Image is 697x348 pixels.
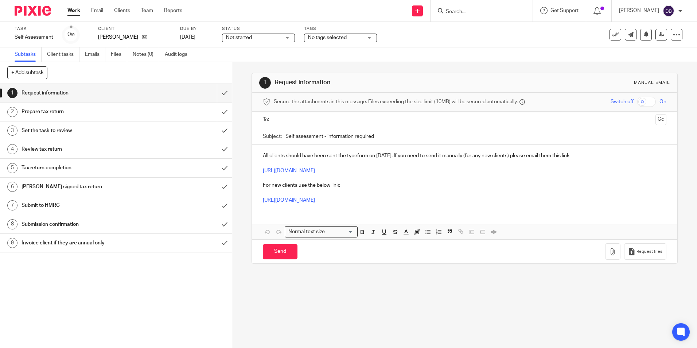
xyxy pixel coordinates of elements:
div: 5 [7,163,17,173]
small: /9 [71,33,75,37]
div: 1 [259,77,271,89]
label: Status [222,26,295,32]
input: Search [445,9,511,15]
img: svg%3E [663,5,674,17]
a: Emails [85,47,105,62]
div: 1 [7,88,17,98]
div: 0 [67,30,75,39]
p: All clients should have been sent the typeform on [DATE]. If you need to send it manually (for an... [263,152,666,159]
p: For new clients use the below link: [263,182,666,189]
span: Switch off [611,98,634,105]
button: + Add subtask [7,66,47,79]
label: Due by [180,26,213,32]
a: Client tasks [47,47,79,62]
div: 3 [7,125,17,136]
span: Secure the attachments in this message. Files exceeding the size limit (10MB) will be secured aut... [274,98,518,105]
div: Manual email [634,80,670,86]
h1: Submit to HMRC [22,200,147,211]
div: Self Assessment [15,34,53,41]
h1: Review tax return [22,144,147,155]
a: Files [111,47,127,62]
h1: Invoice client if they are annual only [22,237,147,248]
label: To: [263,116,271,123]
span: [DATE] [180,35,195,40]
label: Subject: [263,133,282,140]
h1: Request information [275,79,480,86]
h1: Submission confirmation [22,219,147,230]
h1: Request information [22,88,147,98]
h1: Prepare tax return [22,106,147,117]
a: Work [67,7,80,14]
img: Pixie [15,6,51,16]
span: Not started [226,35,252,40]
a: Clients [114,7,130,14]
a: Team [141,7,153,14]
h1: Set the task to review [22,125,147,136]
button: Request files [624,243,666,260]
span: On [659,98,666,105]
a: Subtasks [15,47,42,62]
div: 8 [7,219,17,229]
input: Send [263,244,297,260]
a: Notes (0) [133,47,159,62]
span: No tags selected [308,35,347,40]
a: Email [91,7,103,14]
a: Reports [164,7,182,14]
label: Task [15,26,53,32]
a: [URL][DOMAIN_NAME] [263,168,315,173]
div: 4 [7,144,17,154]
label: Tags [304,26,377,32]
a: [URL][DOMAIN_NAME] [263,198,315,203]
div: 6 [7,182,17,192]
p: [PERSON_NAME] [619,7,659,14]
input: Search for option [327,228,353,236]
a: Audit logs [165,47,193,62]
p: [PERSON_NAME] [98,34,138,41]
h1: Tax return completion [22,162,147,173]
div: Search for option [285,226,358,237]
span: Get Support [550,8,579,13]
h1: [PERSON_NAME] signed tax return [22,181,147,192]
div: 9 [7,238,17,248]
button: Cc [655,114,666,125]
label: Client [98,26,171,32]
div: 2 [7,107,17,117]
span: Request files [636,249,662,255]
div: 7 [7,200,17,210]
span: Normal text size [287,228,326,236]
